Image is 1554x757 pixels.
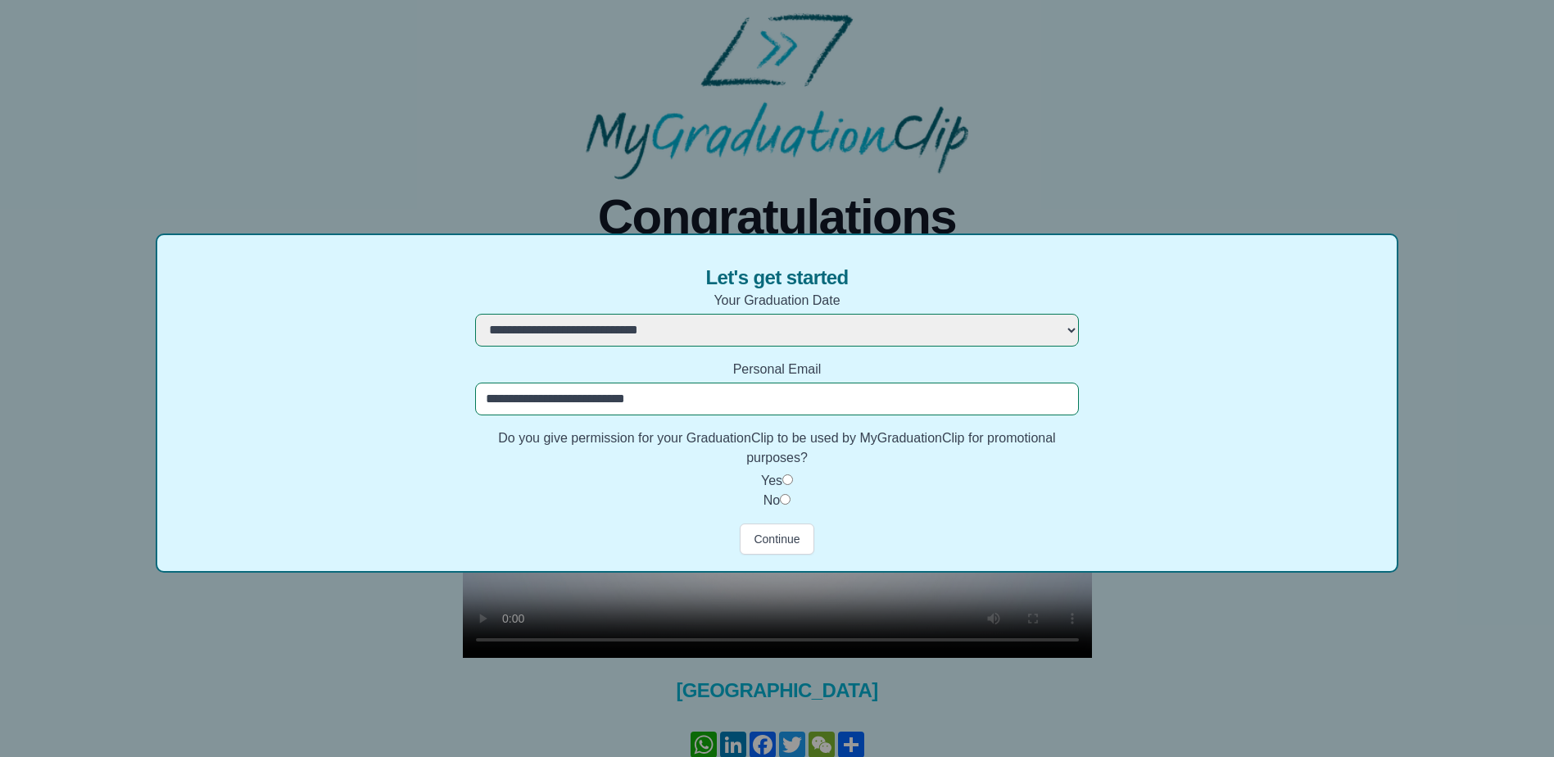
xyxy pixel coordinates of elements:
[475,360,1079,379] label: Personal Email
[705,265,848,291] span: Let's get started
[763,493,780,507] label: No
[475,291,1079,311] label: Your Graduation Date
[475,428,1079,468] label: Do you give permission for your GraduationClip to be used by MyGraduationClip for promotional pur...
[761,474,782,487] label: Yes
[740,524,813,555] button: Continue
